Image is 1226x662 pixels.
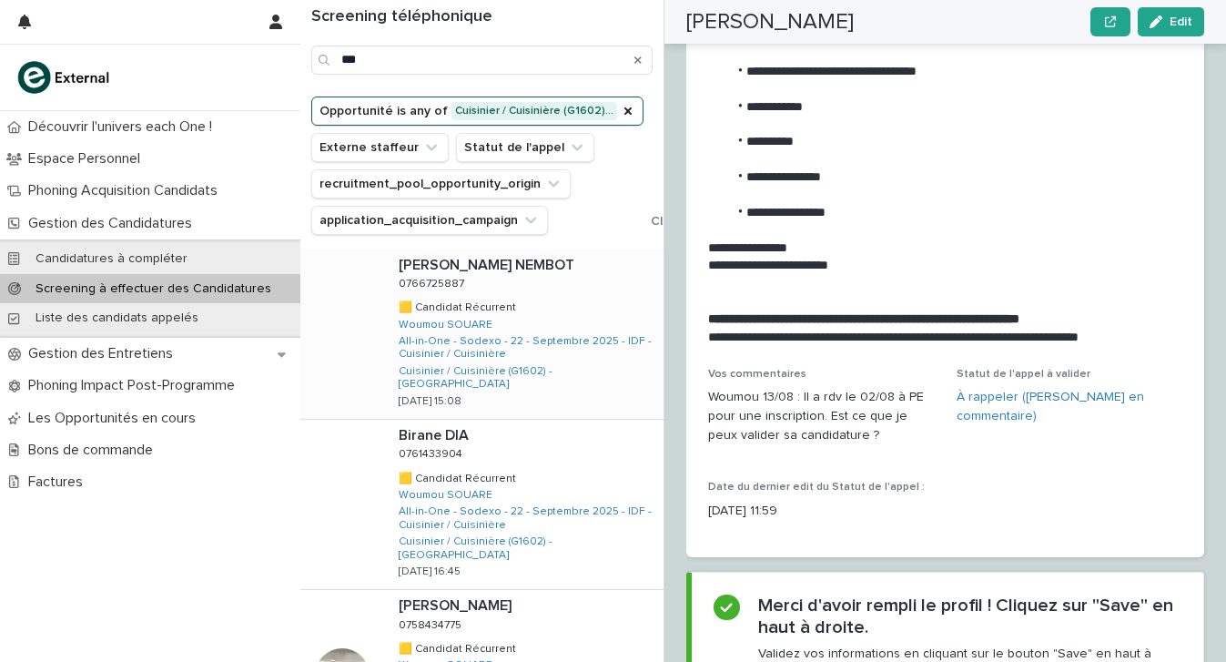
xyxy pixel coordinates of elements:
[21,281,286,297] p: Screening à effectuer des Candidatures
[957,369,1090,380] span: Statut de l'appel à valider
[399,565,461,578] p: [DATE] 16:45
[399,253,578,274] p: [PERSON_NAME] NEMBOT
[708,482,925,493] span: Date du dernier edit du Statut de l'appel :
[21,474,97,491] p: Factures
[399,469,520,485] p: 🟨 Candidat Récurrent
[21,251,202,267] p: Candidatures à compléter
[21,377,249,394] p: Phoning Impact Post-Programme
[399,594,515,615] p: [PERSON_NAME]
[1138,7,1204,36] button: Edit
[21,215,207,232] p: Gestion des Candidatures
[643,208,737,235] button: Clear all filters
[686,9,854,36] h2: [PERSON_NAME]
[311,133,449,162] button: Externe staffeur
[399,444,466,461] p: 0761433904
[399,298,520,314] p: 🟨 Candidat Récurrent
[399,505,656,532] a: All-in-One - Sodexo - 22 - Septembre 2025 - IDF - Cuisinier / Cuisinière
[311,97,643,126] button: Opportunité
[399,423,472,444] p: Birane DIA
[399,535,656,562] a: Cuisinier / Cuisinière (G1602) - [GEOGRAPHIC_DATA]
[21,182,232,199] p: Phoning Acquisition Candidats
[21,345,187,362] p: Gestion des Entretiens
[399,639,520,656] p: 🟨 Candidat Récurrent
[399,489,492,502] a: Woumou SOUARE
[708,369,806,380] span: Vos commentaires
[399,395,461,408] p: [DATE] 15:08
[957,388,1183,426] a: À rappeler ([PERSON_NAME] en commentaire)
[300,250,664,420] a: [PERSON_NAME] NEMBOT[PERSON_NAME] NEMBOT 07667258870766725887 🟨 Candidat Récurrent🟨 Candidat Récu...
[21,311,213,326] p: Liste des candidats appelés
[399,616,465,632] p: 0758434775
[21,442,167,459] p: Bons de commande
[21,410,210,427] p: Les Opportunités en cours
[399,274,468,290] p: 0766725887
[708,502,935,521] p: [DATE] 11:59
[300,420,664,590] a: Birane DIABirane DIA 07614339040761433904 🟨 Candidat Récurrent🟨 Candidat Récurrent Woumou SOUARE ...
[311,169,571,199] button: recruitment_pool_opportunity_origin
[399,319,492,331] a: Woumou SOUARE
[311,46,653,75] input: Search
[651,215,737,228] span: Clear all filters
[15,59,115,96] img: bc51vvfgR2QLHU84CWIQ
[311,7,653,27] h1: Screening téléphonique
[311,206,548,235] button: application_acquisition_campaign
[399,365,656,392] a: Cuisinier / Cuisinière (G1602) - [GEOGRAPHIC_DATA]
[399,335,656,362] a: All-in-One - Sodexo - 22 - Septembre 2025 - IDF - Cuisinier / Cuisinière
[708,388,935,444] p: Woumou 13/08 : Il a rdv le 02/08 à PE pour une inscription. Est ce que je peux valider sa candida...
[758,595,1181,638] h2: Merci d'avoir rempli le profil ! Cliquez sur "Save" en haut à droite.
[21,150,155,168] p: Espace Personnel
[21,118,227,136] p: Découvrir l'univers each One !
[1170,15,1192,28] span: Edit
[456,133,594,162] button: Statut de l'appel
